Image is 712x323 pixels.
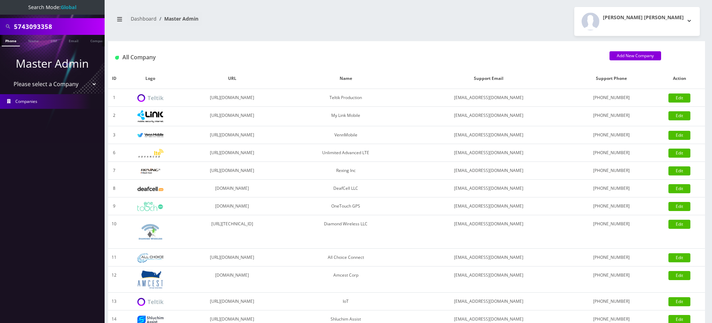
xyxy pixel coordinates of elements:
[668,202,690,211] a: Edit
[47,35,60,46] a: SIM
[668,184,690,193] a: Edit
[408,144,569,162] td: [EMAIL_ADDRESS][DOMAIN_NAME]
[569,126,654,144] td: [PHONE_NUMBER]
[65,35,82,46] a: Email
[408,197,569,215] td: [EMAIL_ADDRESS][DOMAIN_NAME]
[181,89,283,107] td: [URL][DOMAIN_NAME]
[115,54,599,61] h1: All Company
[108,293,120,310] td: 13
[283,266,408,293] td: Amcest Corp
[108,266,120,293] td: 12
[603,15,684,21] h2: [PERSON_NAME] [PERSON_NAME]
[137,253,164,263] img: All Choice Connect
[28,4,76,10] span: Search Mode:
[157,15,198,22] li: Master Admin
[668,297,690,306] a: Edit
[2,35,20,46] a: Phone
[408,180,569,197] td: [EMAIL_ADDRESS][DOMAIN_NAME]
[137,149,164,158] img: Unlimited Advanced LTE
[87,35,110,46] a: Company
[668,271,690,280] a: Edit
[668,93,690,103] a: Edit
[569,197,654,215] td: [PHONE_NUMBER]
[108,215,120,249] td: 10
[137,94,164,102] img: Teltik Production
[61,4,76,10] strong: Global
[131,15,157,22] a: Dashboard
[569,180,654,197] td: [PHONE_NUMBER]
[569,144,654,162] td: [PHONE_NUMBER]
[137,298,164,306] img: IoT
[181,144,283,162] td: [URL][DOMAIN_NAME]
[108,180,120,197] td: 8
[408,107,569,126] td: [EMAIL_ADDRESS][DOMAIN_NAME]
[569,89,654,107] td: [PHONE_NUMBER]
[408,249,569,266] td: [EMAIL_ADDRESS][DOMAIN_NAME]
[181,266,283,293] td: [DOMAIN_NAME]
[668,166,690,175] a: Edit
[668,253,690,262] a: Edit
[283,89,408,107] td: Teltik Production
[137,168,164,174] img: Rexing Inc
[283,162,408,180] td: Rexing Inc
[283,215,408,249] td: Diamond Wireless LLC
[181,68,283,89] th: URL
[668,149,690,158] a: Edit
[137,133,164,138] img: VennMobile
[113,12,401,31] nav: breadcrumb
[137,270,164,289] img: Amcest Corp
[137,187,164,191] img: DeafCell LLC
[137,219,164,245] img: Diamond Wireless LLC
[408,293,569,310] td: [EMAIL_ADDRESS][DOMAIN_NAME]
[569,107,654,126] td: [PHONE_NUMBER]
[408,89,569,107] td: [EMAIL_ADDRESS][DOMAIN_NAME]
[181,126,283,144] td: [URL][DOMAIN_NAME]
[283,180,408,197] td: DeafCell LLC
[569,266,654,293] td: [PHONE_NUMBER]
[569,162,654,180] td: [PHONE_NUMBER]
[668,220,690,229] a: Edit
[15,98,37,104] span: Companies
[569,293,654,310] td: [PHONE_NUMBER]
[283,107,408,126] td: My Link Mobile
[137,110,164,122] img: My Link Mobile
[283,293,408,310] td: IoT
[408,266,569,293] td: [EMAIL_ADDRESS][DOMAIN_NAME]
[181,180,283,197] td: [DOMAIN_NAME]
[408,68,569,89] th: Support Email
[668,131,690,140] a: Edit
[108,249,120,266] td: 11
[283,68,408,89] th: Name
[181,197,283,215] td: [DOMAIN_NAME]
[181,249,283,266] td: [URL][DOMAIN_NAME]
[569,215,654,249] td: [PHONE_NUMBER]
[181,215,283,249] td: [URL][TECHNICAL_ID]
[25,35,42,46] a: Name
[108,107,120,126] td: 2
[283,144,408,162] td: Unlimited Advanced LTE
[283,126,408,144] td: VennMobile
[609,51,661,60] a: Add New Company
[181,162,283,180] td: [URL][DOMAIN_NAME]
[108,162,120,180] td: 7
[654,68,705,89] th: Action
[115,56,119,60] img: All Company
[569,249,654,266] td: [PHONE_NUMBER]
[408,162,569,180] td: [EMAIL_ADDRESS][DOMAIN_NAME]
[408,126,569,144] td: [EMAIL_ADDRESS][DOMAIN_NAME]
[137,202,164,211] img: OneTouch GPS
[668,111,690,120] a: Edit
[14,20,103,33] input: Search All Companies
[574,7,700,36] button: [PERSON_NAME] [PERSON_NAME]
[283,197,408,215] td: OneTouch GPS
[569,68,654,89] th: Support Phone
[181,293,283,310] td: [URL][DOMAIN_NAME]
[181,107,283,126] td: [URL][DOMAIN_NAME]
[108,126,120,144] td: 3
[108,68,120,89] th: ID
[108,89,120,107] td: 1
[408,215,569,249] td: [EMAIL_ADDRESS][DOMAIN_NAME]
[108,144,120,162] td: 6
[120,68,181,89] th: Logo
[108,197,120,215] td: 9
